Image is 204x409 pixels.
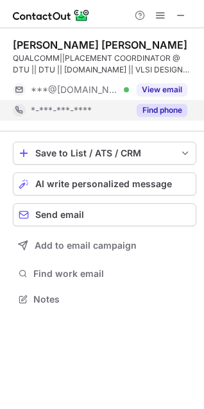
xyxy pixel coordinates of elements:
div: Save to List / ATS / CRM [35,148,174,158]
div: [PERSON_NAME] [PERSON_NAME] [13,38,187,51]
button: Reveal Button [137,104,187,117]
button: Add to email campaign [13,234,196,257]
button: Reveal Button [137,83,187,96]
button: Find work email [13,265,196,283]
button: AI write personalized message [13,172,196,196]
span: Send email [35,210,84,220]
button: save-profile-one-click [13,142,196,165]
span: Add to email campaign [35,240,137,251]
span: Find work email [33,268,191,280]
button: Notes [13,290,196,308]
div: QUALCOMM||PLACEMENT COORDINATOR @ DTU || DTU || [DOMAIN_NAME] || VLSI DESIGN AND EMBEDDED SYSTEM ... [13,53,196,76]
button: Send email [13,203,196,226]
span: ***@[DOMAIN_NAME] [31,84,119,96]
span: AI write personalized message [35,179,172,189]
span: Notes [33,294,191,305]
img: ContactOut v5.3.10 [13,8,90,23]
